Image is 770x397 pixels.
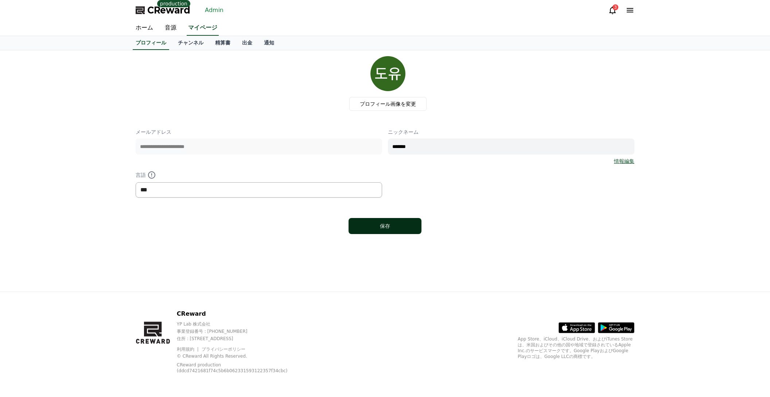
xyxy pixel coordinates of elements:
[177,328,305,334] p: 事業登録番号 : [PHONE_NUMBER]
[202,4,226,16] a: Admin
[136,4,190,16] a: CReward
[209,36,236,50] a: 精算書
[177,347,200,352] a: 利用規約
[159,20,182,36] a: 音源
[133,36,169,50] a: プロフィール
[136,128,382,136] p: メールアドレス
[608,6,617,15] a: 3
[177,336,305,342] p: 住所 : [STREET_ADDRESS]
[202,347,245,352] a: プライバシーポリシー
[147,4,190,16] span: CReward
[363,222,407,230] div: 保存
[236,36,258,50] a: 出金
[518,336,634,359] p: App Store、iCloud、iCloud Drive、およびiTunes Storeは、米国およびその他の国や地域で登録されているApple Inc.のサービスマークです。Google P...
[19,242,31,248] span: Home
[177,321,305,327] p: YP Lab 株式会社
[94,231,140,249] a: Settings
[130,20,159,36] a: ホーム
[187,20,219,36] a: マイページ
[177,362,293,374] p: CReward production (ddcd7421681f74c5b6b062331593122357f34cbc)
[614,157,634,165] a: 情報編集
[349,218,421,234] button: 保存
[388,128,634,136] p: ニックネーム
[61,242,82,248] span: Messages
[349,97,427,111] label: プロフィール画像を変更
[370,56,405,91] img: profile_image
[172,36,209,50] a: チャンネル
[612,4,618,10] div: 3
[48,231,94,249] a: Messages
[108,242,126,248] span: Settings
[177,310,305,318] p: CReward
[2,231,48,249] a: Home
[258,36,280,50] a: 通知
[136,171,382,179] p: 言語
[177,353,305,359] p: © CReward All Rights Reserved.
